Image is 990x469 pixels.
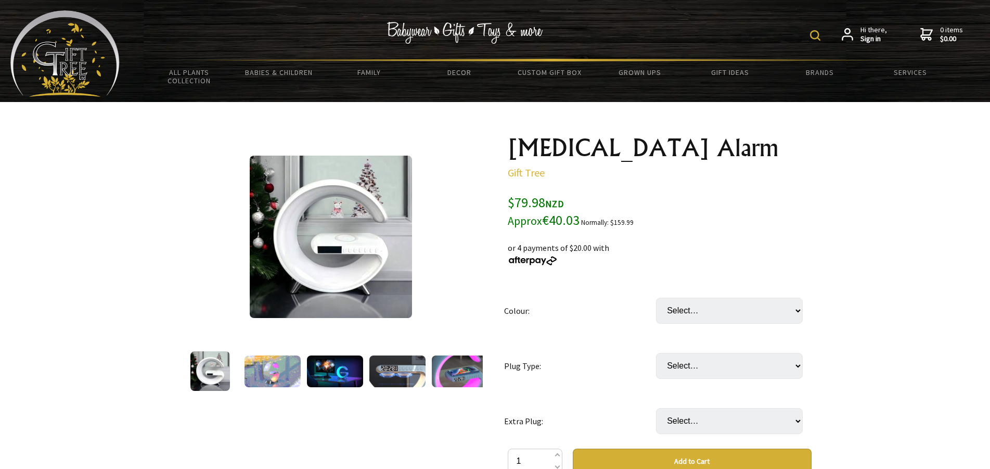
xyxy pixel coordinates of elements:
a: Services [865,61,955,83]
img: Babyware - Gifts - Toys and more... [10,10,120,97]
small: Normally: $159.99 [581,218,634,227]
a: Brands [775,61,865,83]
img: G-Spot Alarm [245,356,301,387]
span: $79.98 €40.03 [508,194,580,229]
img: G-Spot Alarm [369,356,426,387]
h1: [MEDICAL_DATA] Alarm [508,135,812,160]
td: Plug Type: [504,338,656,394]
a: Decor [414,61,504,83]
span: Hi there, [860,26,887,44]
div: or 4 payments of $20.00 with [508,229,812,267]
td: Extra Plug: [504,394,656,449]
img: Afterpay [508,256,558,265]
a: All Plants Collection [144,61,234,92]
img: Babywear - Gifts - Toys & more [387,22,543,44]
strong: Sign in [860,34,887,44]
img: product search [810,30,820,41]
img: G-Spot Alarm [250,156,412,318]
a: Family [324,61,414,83]
img: G-Spot Alarm [307,356,363,387]
a: Babies & Children [234,61,324,83]
img: G-Spot Alarm [190,351,230,391]
a: Grown Ups [595,61,685,83]
a: 0 items$0.00 [920,26,963,44]
a: Custom Gift Box [505,61,595,83]
strong: $0.00 [940,34,963,44]
img: G-Spot Alarm [432,356,488,387]
small: Approx [508,214,542,228]
td: Colour: [504,283,656,338]
a: Hi there,Sign in [842,26,887,44]
span: 0 items [940,25,963,44]
span: NZD [545,198,564,210]
a: Gift Ideas [685,61,775,83]
a: Gift Tree [508,166,545,179]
